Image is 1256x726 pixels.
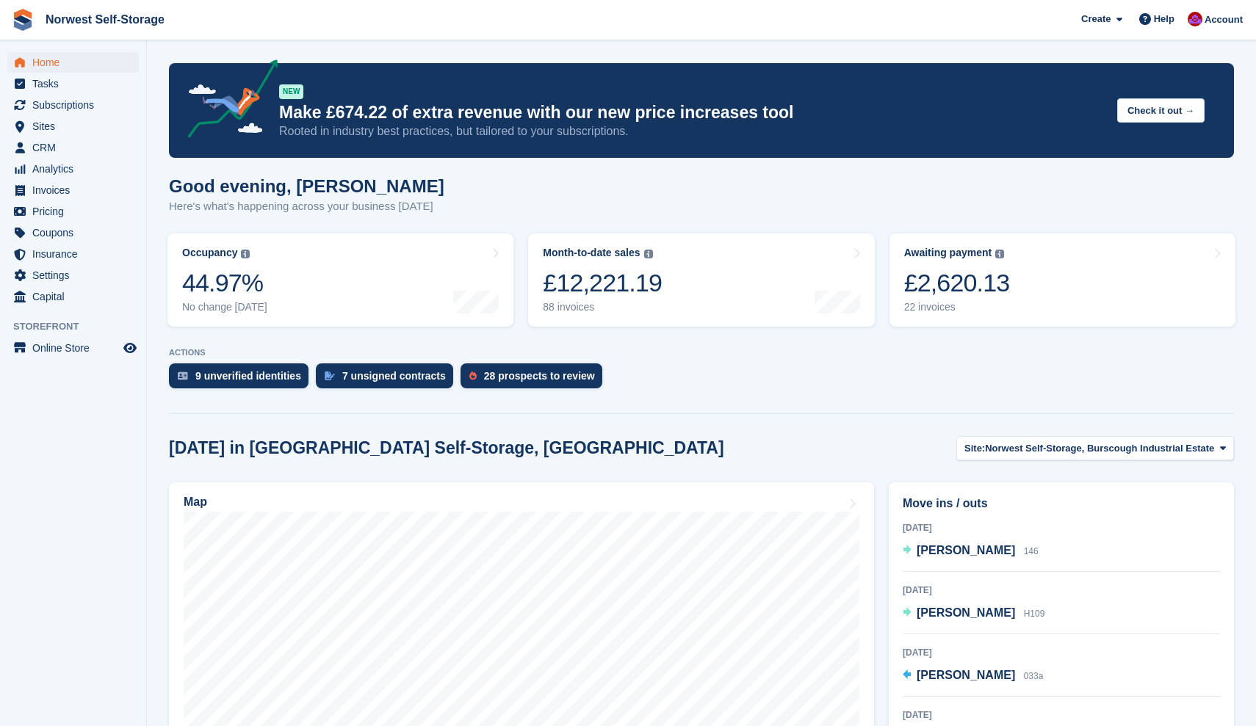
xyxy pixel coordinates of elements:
div: [DATE] [903,708,1220,722]
a: 28 prospects to review [461,363,610,396]
a: menu [7,286,139,307]
span: Norwest Self-Storage, Burscough Industrial Estate [985,441,1214,456]
div: 88 invoices [543,301,662,313]
a: Awaiting payment £2,620.13 22 invoices [889,233,1235,327]
div: [DATE] [903,584,1220,597]
a: Preview store [121,339,139,357]
a: menu [7,338,139,358]
div: [DATE] [903,646,1220,659]
span: Capital [32,286,120,307]
a: menu [7,95,139,115]
span: Settings [32,265,120,286]
img: icon-info-grey-7440780725fd019a000dd9b08b2336e03edf1995a4989e88bcd33f0948082b44.svg [995,250,1004,258]
h1: Good evening, [PERSON_NAME] [169,176,444,196]
a: menu [7,180,139,200]
span: Pricing [32,201,120,222]
a: menu [7,159,139,179]
span: [PERSON_NAME] [917,669,1015,681]
h2: Map [184,496,207,509]
img: prospect-51fa495bee0391a8d652442698ab0144808aea92771e9ea1ae160a38d050c398.svg [469,371,477,380]
span: [PERSON_NAME] [917,544,1015,556]
a: menu [7,244,139,264]
span: Coupons [32,222,120,243]
h2: Move ins / outs [903,495,1220,512]
img: icon-info-grey-7440780725fd019a000dd9b08b2336e03edf1995a4989e88bcd33f0948082b44.svg [644,250,653,258]
img: stora-icon-8386f47178a22dfd0bd8f6a31ec36ba5ce8667c1dd55bd0f319d3a0aa187defe.svg [12,9,34,31]
span: Help [1154,12,1174,26]
p: Here's what's happening across your business [DATE] [169,198,444,215]
div: Occupancy [182,247,237,259]
span: Tasks [32,73,120,94]
h2: [DATE] in [GEOGRAPHIC_DATA] Self-Storage, [GEOGRAPHIC_DATA] [169,438,724,458]
div: 28 prospects to review [484,370,595,382]
div: No change [DATE] [182,301,267,313]
span: Invoices [32,180,120,200]
a: 7 unsigned contracts [316,363,461,396]
span: Account [1205,12,1243,27]
p: Make £674.22 of extra revenue with our new price increases tool [279,102,1105,123]
span: CRM [32,137,120,158]
a: menu [7,52,139,73]
a: [PERSON_NAME] 033a [903,667,1043,686]
span: Storefront [13,319,146,334]
p: Rooted in industry best practices, but tailored to your subscriptions. [279,123,1105,139]
span: 146 [1024,546,1039,556]
div: Awaiting payment [904,247,992,259]
button: Check it out → [1117,98,1205,123]
div: £12,221.19 [543,268,662,298]
a: Month-to-date sales £12,221.19 88 invoices [528,233,874,327]
a: menu [7,222,139,243]
div: NEW [279,84,303,99]
div: £2,620.13 [904,268,1010,298]
a: menu [7,265,139,286]
img: Daniel Grensinger [1188,12,1202,26]
span: Site: [964,441,985,456]
p: ACTIONS [169,348,1234,357]
span: 033a [1024,671,1044,681]
span: Online Store [32,338,120,358]
a: 9 unverified identities [169,363,316,396]
span: [PERSON_NAME] [917,606,1015,619]
div: Month-to-date sales [543,247,640,259]
span: H109 [1024,609,1045,619]
div: 7 unsigned contracts [342,370,446,382]
div: [DATE] [903,521,1220,534]
a: menu [7,137,139,158]
a: [PERSON_NAME] H109 [903,604,1044,623]
div: 44.97% [182,268,267,298]
img: icon-info-grey-7440780725fd019a000dd9b08b2336e03edf1995a4989e88bcd33f0948082b44.svg [241,250,250,258]
a: Norwest Self-Storage [40,7,170,32]
div: 22 invoices [904,301,1010,313]
button: Site: Norwest Self-Storage, Burscough Industrial Estate [956,436,1234,460]
span: Insurance [32,244,120,264]
span: Home [32,52,120,73]
a: [PERSON_NAME] 146 [903,542,1039,561]
a: menu [7,73,139,94]
img: verify_identity-adf6edd0f0f0b5bbfe63781bf79b02c33cf7c696d77639b501bdc392416b5a36.svg [178,371,188,380]
img: contract_signature_icon-13c848040528278c33f63329250d36e43548de30e8caae1d1a13099fd9432cc5.svg [325,371,335,380]
img: price-adjustments-announcement-icon-8257ccfd72463d97f412b2fc003d46551f7dbcb40ab6d574587a9cd5c0d94... [176,59,278,143]
div: 9 unverified identities [195,370,301,382]
a: menu [7,116,139,137]
span: Analytics [32,159,120,179]
a: menu [7,201,139,222]
a: Occupancy 44.97% No change [DATE] [167,233,513,327]
span: Subscriptions [32,95,120,115]
span: Create [1081,12,1111,26]
span: Sites [32,116,120,137]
